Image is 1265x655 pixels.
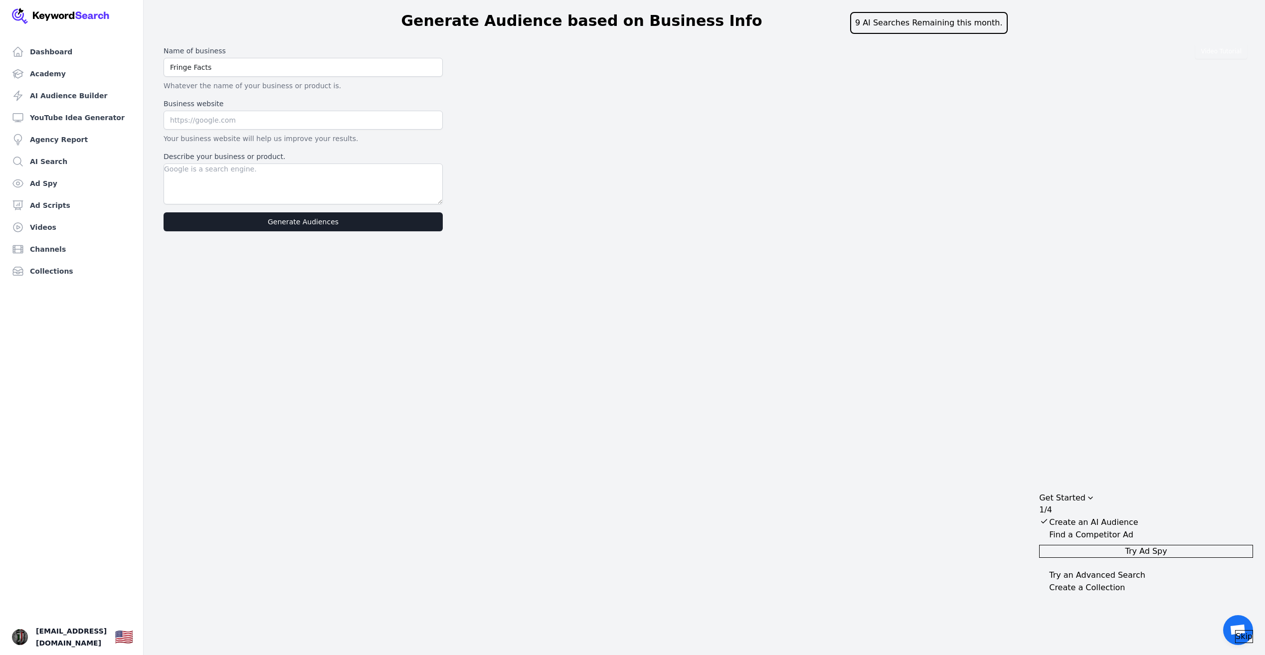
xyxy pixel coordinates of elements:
[12,629,28,645] button: Open user button
[1039,516,1253,528] button: Expand Checklist
[1049,516,1138,528] div: Create an AI Audience
[8,217,135,237] a: Videos
[1049,569,1145,581] div: Try an Advanced Search
[8,64,135,84] a: Academy
[8,86,135,106] a: AI Audience Builder
[1039,492,1253,516] button: Collapse Checklist
[1039,492,1253,643] div: Get Started
[164,58,443,77] input: Google
[1235,630,1253,643] button: Skip
[1049,529,1133,541] div: Find a Competitor Ad
[850,12,1008,34] div: 9 AI Searches Remaining this month.
[164,111,443,130] input: https://google.com
[1039,504,1052,516] div: 1/4
[1195,44,1247,59] button: Video Tutorial
[12,629,28,645] img: Antonio Giacoma
[1125,545,1167,557] span: Try Ad Spy
[115,627,133,647] button: 🇺🇸
[12,8,110,24] img: Your Company
[164,81,443,91] p: Whatever the name of your business or product is.
[1039,529,1253,541] button: Collapse Checklist
[8,239,135,259] a: Channels
[164,99,443,109] label: Business website
[1039,582,1253,594] button: Expand Checklist
[36,625,107,649] span: [EMAIL_ADDRESS][DOMAIN_NAME]
[1039,492,1253,504] div: Drag to move checklist
[164,134,443,144] p: Your business website will help us improve your results.
[1049,582,1125,594] div: Create a Collection
[8,42,135,62] a: Dashboard
[8,108,135,128] a: YouTube Idea Generator
[8,261,135,281] a: Collections
[401,12,762,34] h1: Generate Audience based on Business Info
[8,195,135,215] a: Ad Scripts
[8,130,135,150] a: Agency Report
[8,152,135,171] a: AI Search
[115,628,133,646] div: 🇺🇸
[1039,492,1085,504] div: Get Started
[1236,631,1253,643] span: Skip
[1039,545,1253,558] button: Try Ad Spy
[164,46,443,56] label: Name of business
[8,173,135,193] a: Ad Spy
[164,152,443,162] label: Describe your business or product.
[164,212,443,231] button: Generate Audiences
[1039,569,1253,581] button: Expand Checklist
